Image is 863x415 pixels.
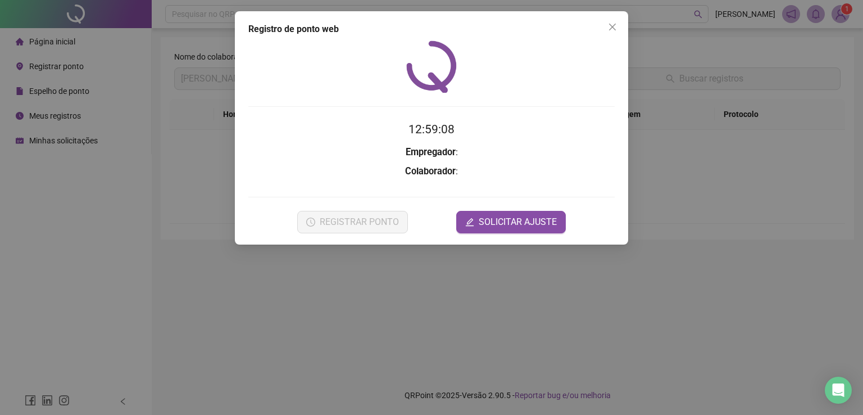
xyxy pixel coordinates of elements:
strong: Empregador [406,147,456,157]
div: Registro de ponto web [248,22,615,36]
span: edit [465,218,474,227]
div: Open Intercom Messenger [825,377,852,404]
time: 12:59:08 [408,123,455,136]
h3: : [248,145,615,160]
button: editSOLICITAR AJUSTE [456,211,566,233]
span: close [608,22,617,31]
h3: : [248,164,615,179]
button: Close [603,18,621,36]
strong: Colaborador [405,166,456,177]
img: QRPoint [406,40,457,93]
span: SOLICITAR AJUSTE [479,215,557,229]
button: REGISTRAR PONTO [297,211,408,233]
